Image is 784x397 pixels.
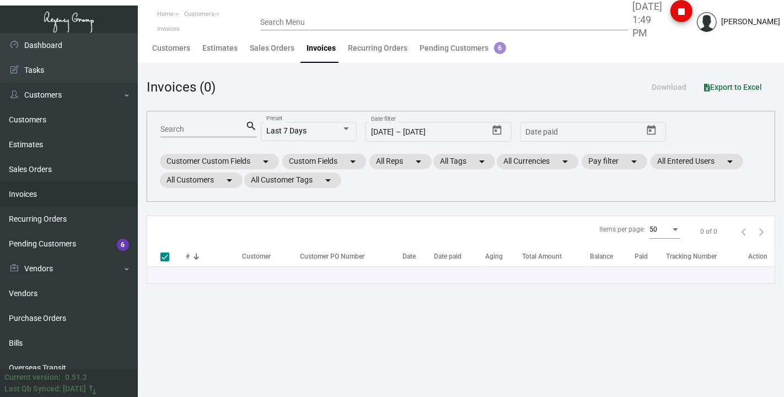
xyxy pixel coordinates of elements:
div: Date paid [434,251,485,261]
div: Balance [590,251,635,261]
mat-icon: search [245,120,257,133]
div: Customer [242,251,294,261]
button: Open calendar [643,122,661,140]
div: Customer PO Number [300,251,364,261]
div: Items per page: [599,224,645,234]
div: Invoices [307,42,336,54]
div: Date [403,251,434,261]
input: End date [569,128,625,137]
div: Current version: [4,372,61,383]
th: Action [748,247,775,266]
button: Previous page [735,223,753,240]
span: Customers [184,10,214,18]
i: stop [675,5,688,18]
mat-icon: arrow_drop_down [321,174,335,187]
div: Aging [485,251,523,261]
div: Customer PO Number [300,251,403,261]
mat-chip: All Entered Users [651,154,743,169]
div: Date [403,251,416,261]
mat-chip: All Customers [160,173,243,188]
div: Last Qb Synced: [DATE] [4,383,86,395]
button: Export to Excel [695,77,771,97]
div: Sales Orders [250,42,294,54]
mat-icon: arrow_drop_down [223,174,236,187]
div: 0.51.2 [65,372,87,383]
span: 50 [649,226,657,233]
span: Invoices [157,25,180,33]
div: Balance [590,251,613,261]
mat-chip: All Reps [369,154,432,169]
span: Download [652,83,686,92]
span: Home [157,10,174,18]
span: Export to Excel [704,83,762,92]
mat-icon: arrow_drop_down [259,155,272,168]
div: Aging [485,251,503,261]
span: Last 7 Days [266,126,307,135]
div: Paid [635,251,648,261]
div: Recurring Orders [348,42,407,54]
div: Pending Customers [420,42,506,54]
div: Invoices (0) [147,77,216,97]
mat-chip: All Customer Tags [244,173,341,188]
mat-icon: arrow_drop_down [627,155,641,168]
mat-chip: All Tags [433,154,495,169]
mat-chip: Pay filter [582,154,647,169]
img: admin@bootstrapmaster.com [697,12,717,32]
mat-select: Items per page: [649,226,680,234]
mat-chip: Custom Fields [282,154,366,169]
div: [PERSON_NAME] [721,16,780,28]
mat-icon: arrow_drop_down [723,155,737,168]
input: Start date [371,128,394,137]
div: Estimates [202,42,238,54]
input: End date [403,128,459,137]
div: # [186,251,242,261]
input: Start date [525,128,560,137]
div: Customers [152,42,190,54]
mat-icon: arrow_drop_down [412,155,425,168]
mat-icon: arrow_drop_down [346,155,359,168]
mat-chip: All Currencies [497,154,578,169]
div: Tracking Number [666,251,748,261]
div: Paid [635,251,666,261]
div: Tracking Number [666,251,717,261]
div: 0 of 0 [700,227,717,237]
div: Date paid [434,251,462,261]
div: Total Amount [523,251,562,261]
mat-chip: Customer Custom Fields [160,154,279,169]
div: Customer [242,251,271,261]
div: # [186,251,190,261]
div: Total Amount [523,251,590,261]
mat-icon: arrow_drop_down [475,155,488,168]
button: Next page [753,223,770,240]
button: Download [643,77,695,97]
mat-icon: arrow_drop_down [559,155,572,168]
button: Open calendar [488,122,506,140]
span: – [396,128,401,137]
